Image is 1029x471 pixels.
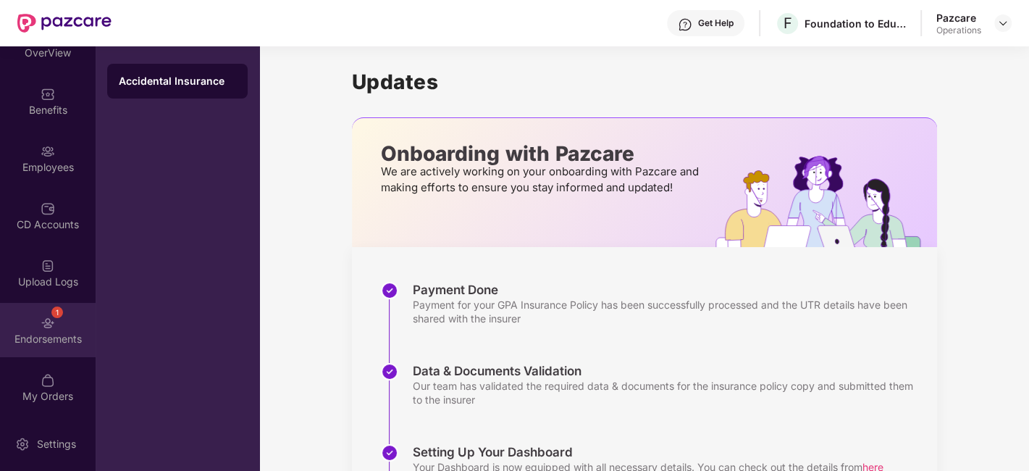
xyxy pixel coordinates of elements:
[936,11,981,25] div: Pazcare
[41,316,55,330] img: svg+xml;base64,PHN2ZyBpZD0iRW5kb3JzZW1lbnRzIiB4bWxucz0iaHR0cDovL3d3dy53My5vcmcvMjAwMC9zdmciIHdpZH...
[17,14,112,33] img: New Pazcare Logo
[381,164,703,196] p: We are actively working on your onboarding with Pazcare and making efforts to ensure you stay inf...
[41,373,55,388] img: svg+xml;base64,PHN2ZyBpZD0iTXlfT3JkZXJzIiBkYXRhLW5hbWU9Ik15IE9yZGVycyIgeG1sbnM9Imh0dHA6Ly93d3cudz...
[41,259,55,273] img: svg+xml;base64,PHN2ZyBpZD0iVXBsb2FkX0xvZ3MiIGRhdGEtbmFtZT0iVXBsb2FkIExvZ3MiIHhtbG5zPSJodHRwOi8vd3...
[413,379,923,407] div: Our team has validated the required data & documents for the insurance policy copy and submitted ...
[997,17,1009,29] img: svg+xml;base64,PHN2ZyBpZD0iRHJvcGRvd24tMzJ4MzIiIHhtbG5zPSJodHRwOi8vd3d3LnczLm9yZy8yMDAwL3N2ZyIgd2...
[33,437,80,451] div: Settings
[381,147,703,160] p: Onboarding with Pazcare
[381,444,398,462] img: svg+xml;base64,PHN2ZyBpZD0iU3RlcC1Eb25lLTMyeDMyIiB4bWxucz0iaHR0cDovL3d3dy53My5vcmcvMjAwMC9zdmciIH...
[413,282,923,298] div: Payment Done
[352,70,937,94] h1: Updates
[413,444,883,460] div: Setting Up Your Dashboard
[381,363,398,380] img: svg+xml;base64,PHN2ZyBpZD0iU3RlcC1Eb25lLTMyeDMyIiB4bWxucz0iaHR0cDovL3d3dy53My5vcmcvMjAwMC9zdmciIH...
[784,14,792,32] span: F
[41,144,55,159] img: svg+xml;base64,PHN2ZyBpZD0iRW1wbG95ZWVzIiB4bWxucz0iaHR0cDovL3d3dy53My5vcmcvMjAwMC9zdmciIHdpZHRoPS...
[51,307,63,318] div: 1
[41,87,55,101] img: svg+xml;base64,PHN2ZyBpZD0iQmVuZWZpdHMiIHhtbG5zPSJodHRwOi8vd3d3LnczLm9yZy8yMDAwL3N2ZyIgd2lkdGg9Ij...
[936,25,981,36] div: Operations
[381,282,398,299] img: svg+xml;base64,PHN2ZyBpZD0iU3RlcC1Eb25lLTMyeDMyIiB4bWxucz0iaHR0cDovL3d3dy53My5vcmcvMjAwMC9zdmciIH...
[413,298,923,325] div: Payment for your GPA Insurance Policy has been successfully processed and the UTR details have be...
[413,363,923,379] div: Data & Documents Validation
[698,17,734,29] div: Get Help
[715,156,936,247] img: hrOnboarding
[119,74,236,88] div: Accidental Insurance
[678,17,692,32] img: svg+xml;base64,PHN2ZyBpZD0iSGVscC0zMngzMiIgeG1sbnM9Imh0dHA6Ly93d3cudzMub3JnLzIwMDAvc3ZnIiB3aWR0aD...
[805,17,906,30] div: Foundation to Educate Girls Globally
[41,201,55,216] img: svg+xml;base64,PHN2ZyBpZD0iQ0RfQWNjb3VudHMiIGRhdGEtbmFtZT0iQ0QgQWNjb3VudHMiIHhtbG5zPSJodHRwOi8vd3...
[15,437,30,451] img: svg+xml;base64,PHN2ZyBpZD0iU2V0dGluZy0yMHgyMCIgeG1sbnM9Imh0dHA6Ly93d3cudzMub3JnLzIwMDAvc3ZnIiB3aW...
